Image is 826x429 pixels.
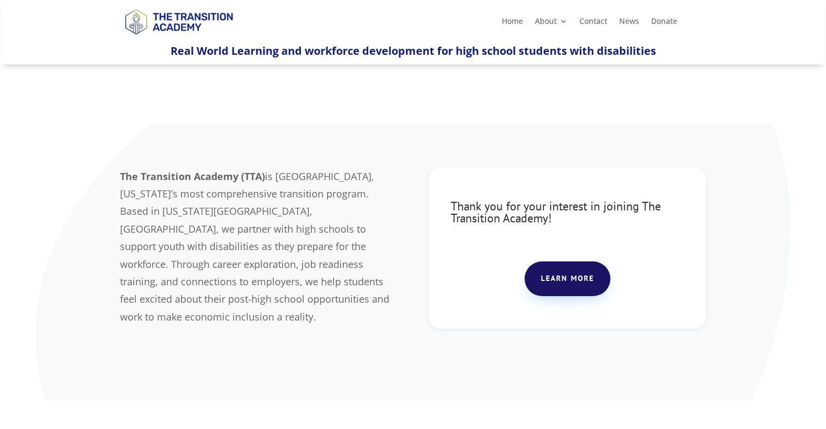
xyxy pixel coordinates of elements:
span: Real World Learning and workforce development for high school students with disabilities [171,43,656,58]
a: Learn more [525,261,610,296]
a: About [535,17,568,29]
a: Donate [651,17,677,29]
a: News [619,17,639,29]
a: Home [502,17,523,29]
img: TTA Brand_TTA Primary Logo_Horizontal_Light BG [120,2,237,41]
a: Logo-Noticias [120,33,237,43]
span: is [GEOGRAPHIC_DATA], [US_STATE]’s most comprehensive transition program. Based in [US_STATE][GEO... [120,170,389,323]
a: Contact [579,17,607,29]
b: The Transition Academy (TTA) [120,170,265,183]
span: Thank you for your interest in joining The Transition Academy! [451,199,661,226]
